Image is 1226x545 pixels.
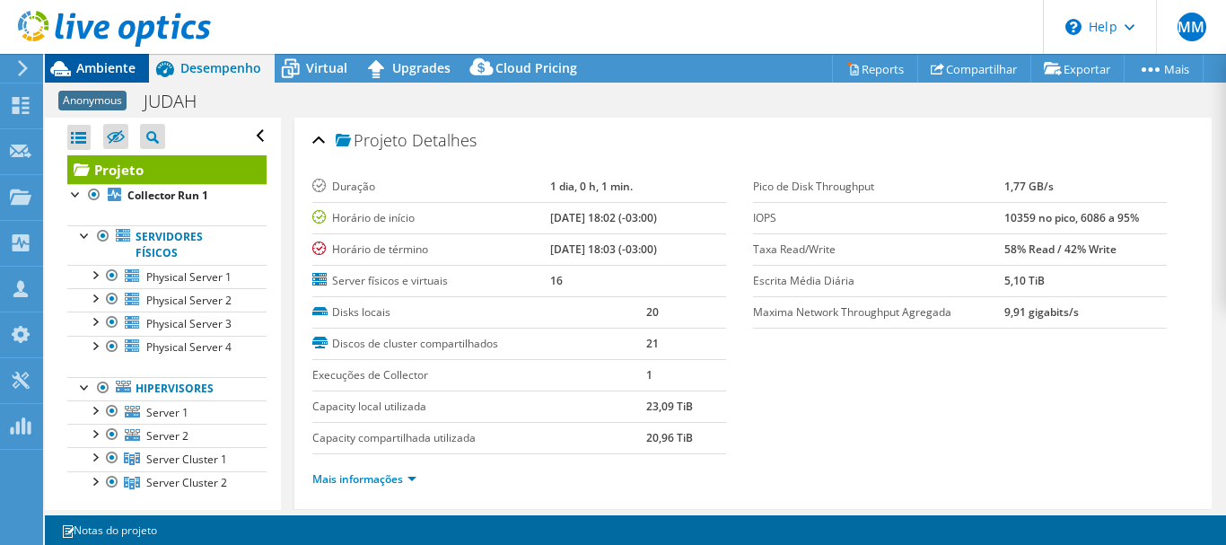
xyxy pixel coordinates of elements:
label: Server físicos e virtuais [312,272,550,290]
a: Projeto [67,155,267,184]
a: Physical Server 2 [67,288,267,312]
a: Server 1 [67,400,267,424]
label: Escrita Média Diária [753,272,1003,290]
span: Projeto [336,132,407,150]
b: 1,77 GB/s [1004,179,1054,194]
span: Server Cluster 2 [146,475,227,490]
b: 10359 no pico, 6086 a 95% [1004,210,1139,225]
b: 1 [646,367,652,382]
span: MM [1178,13,1206,41]
svg: \n [1065,19,1082,35]
b: 1 dia, 0 h, 1 min. [550,179,633,194]
span: Ambiente [76,59,136,76]
a: Physical Server 1 [67,265,267,288]
label: IOPS [753,209,1003,227]
b: 58% Read / 42% Write [1004,242,1117,257]
b: 9,91 gigabits/s [1004,304,1079,320]
a: Server Cluster 2 [67,471,267,495]
label: Disks locais [312,303,646,321]
span: Physical Server 4 [146,339,232,355]
span: Desempenho [180,59,261,76]
span: Physical Server 1 [146,269,232,285]
b: 20,96 TiB [646,430,693,445]
b: 20 [646,304,659,320]
label: Maxima Network Throughput Agregada [753,303,1003,321]
span: Physical Server 3 [146,316,232,331]
a: Exportar [1030,55,1125,83]
span: Upgrades [392,59,451,76]
a: Mais informações [312,471,416,487]
a: Collector Run 1 [67,184,267,207]
label: Duração [312,178,550,196]
span: Anonymous [58,91,127,110]
label: Pico de Disk Throughput [753,178,1003,196]
label: Horário de término [312,241,550,259]
a: Server Cluster 1 [67,447,267,470]
label: Discos de cluster compartilhados [312,335,646,353]
b: 21 [646,336,659,351]
b: Collector Run 1 [127,188,208,203]
b: 5,10 TiB [1004,273,1045,288]
span: Cloud Pricing [495,59,577,76]
label: Capacity local utilizada [312,398,646,416]
span: Server Cluster 1 [146,452,227,467]
label: Capacity compartilhada utilizada [312,429,646,447]
span: Server 2 [146,428,188,444]
label: Execuções de Collector [312,366,646,384]
span: Virtual [306,59,347,76]
a: Physical Server 3 [67,312,267,335]
a: Compartilhar [917,55,1031,83]
label: Horário de início [312,209,550,227]
b: [DATE] 18:02 (-03:00) [550,210,657,225]
a: Mais [1124,55,1204,83]
a: Physical Server 4 [67,336,267,359]
span: Server 1 [146,405,188,420]
h1: JUDAH [136,92,224,111]
b: 16 [550,273,563,288]
span: Physical Server 2 [146,293,232,308]
a: Server 2 [67,424,267,447]
a: Hipervisores [67,377,267,400]
b: [DATE] 18:03 (-03:00) [550,242,657,257]
b: 23,09 TiB [646,399,693,414]
a: Servidores físicos [67,225,267,265]
a: Notas do projeto [48,519,170,541]
span: Detalhes [412,129,477,151]
a: Reports [832,55,918,83]
label: Taxa Read/Write [753,241,1003,259]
